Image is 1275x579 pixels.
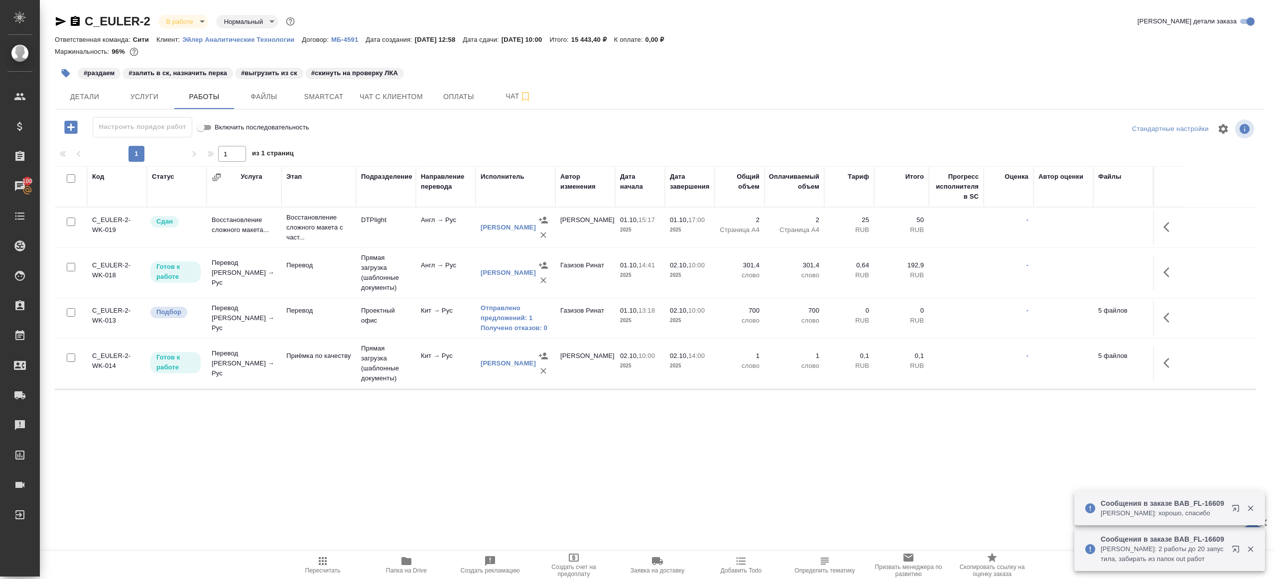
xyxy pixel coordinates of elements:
td: [PERSON_NAME] [555,210,615,245]
p: 700 [720,306,760,316]
p: 96% [112,48,127,55]
td: Прямая загрузка (шаблонные документы) [356,339,416,388]
p: 50 [879,215,924,225]
div: Дата завершения [670,172,710,192]
td: Перевод [PERSON_NAME] → Рус [207,298,281,338]
p: 301,4 [769,260,819,270]
td: C_EULER-2-WK-014 [87,346,147,381]
p: Итого: [549,36,571,43]
p: слово [720,270,760,280]
p: Ответственная команда: [55,36,133,43]
td: Перевод [PERSON_NAME] → Рус [207,344,281,383]
p: 15:17 [638,216,655,224]
td: Кит → Рус [416,346,476,381]
button: Скопировать ссылку на оценку заказа [950,551,1034,579]
button: Призвать менеджера по развитию [867,551,950,579]
td: Англ → Рус [416,255,476,290]
p: RUB [829,225,869,235]
p: 0,64 [829,260,869,270]
p: 17:00 [688,216,705,224]
p: Страница А4 [769,225,819,235]
p: 2025 [620,225,660,235]
div: Направление перевода [421,172,471,192]
p: 14:41 [638,261,655,269]
span: Пересчитать [305,567,341,574]
span: из 1 страниц [252,147,294,162]
p: 2025 [620,361,660,371]
p: RUB [829,270,869,280]
button: Закрыть [1240,504,1261,513]
p: Готов к работе [156,352,195,372]
div: Услуга [241,172,262,182]
div: Статус [152,172,174,182]
td: Перевод [PERSON_NAME] → Рус [207,253,281,293]
p: 0 [829,306,869,316]
p: Клиент: [156,36,182,43]
p: 0,00 ₽ [645,36,672,43]
a: [PERSON_NAME] [481,359,536,367]
button: Пересчитать [281,551,365,579]
button: Нормальный [221,17,266,26]
td: Газизов Ринат [555,301,615,336]
div: Подразделение [361,172,412,182]
a: - [1026,307,1028,314]
div: Оценка [1005,172,1028,182]
div: Дата начала [620,172,660,192]
button: Здесь прячутся важные кнопки [1157,351,1181,375]
a: Отправлено предложений: 1 [481,303,550,323]
p: 2025 [620,316,660,326]
span: Чат с клиентом [360,91,423,103]
span: Создать рекламацию [461,567,520,574]
p: RUB [879,270,924,280]
p: 14:00 [688,352,705,359]
p: 2 [769,215,819,225]
button: Создать рекламацию [448,551,532,579]
span: Работы [180,91,228,103]
div: В работе [158,15,208,28]
span: Smartcat [300,91,348,103]
p: 02.10, [670,352,688,359]
p: 301,4 [720,260,760,270]
p: #скинуть на проверку ЛКА [311,68,398,78]
td: Газизов Ринат [555,255,615,290]
p: слово [769,270,819,280]
button: Здесь прячутся важные кнопки [1157,215,1181,239]
span: Добавить Todo [721,567,762,574]
td: Англ → Рус [416,210,476,245]
button: В работе [163,17,196,26]
p: 5 файлов [1098,351,1148,361]
button: Открыть в новой вкладке [1226,498,1250,522]
p: Готов к работе [156,262,195,282]
button: Удалить [536,273,551,288]
button: Определить тематику [783,551,867,579]
button: Добавить работу [57,117,85,137]
span: Посмотреть информацию [1235,119,1256,138]
p: 01.10, [620,216,638,224]
p: Подбор [156,307,181,317]
span: Оплаты [435,91,483,103]
td: Проектный офис [356,301,416,336]
p: Дата сдачи: [463,36,501,43]
p: слово [720,316,760,326]
a: [PERSON_NAME] [481,269,536,276]
span: Детали [61,91,109,103]
p: Приёмка по качеству [286,351,351,361]
p: Сообщения в заказе BAB_FL-16609 [1101,498,1225,508]
p: слово [720,361,760,371]
p: 0,1 [879,351,924,361]
button: Сгруппировать [212,172,222,182]
button: Создать счет на предоплату [532,551,616,579]
button: Папка на Drive [365,551,448,579]
p: #раздаем [84,68,115,78]
p: 10:00 [638,352,655,359]
p: 0,1 [829,351,869,361]
div: Автор оценки [1038,172,1083,182]
p: 10:00 [688,307,705,314]
button: Здесь прячутся важные кнопки [1157,306,1181,330]
div: Итого [905,172,924,182]
button: Удалить [536,363,551,378]
p: слово [769,361,819,371]
p: RUB [829,361,869,371]
button: 561.00 RUB; [127,45,140,58]
p: Сообщения в заказе BAB_FL-16609 [1101,534,1225,544]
